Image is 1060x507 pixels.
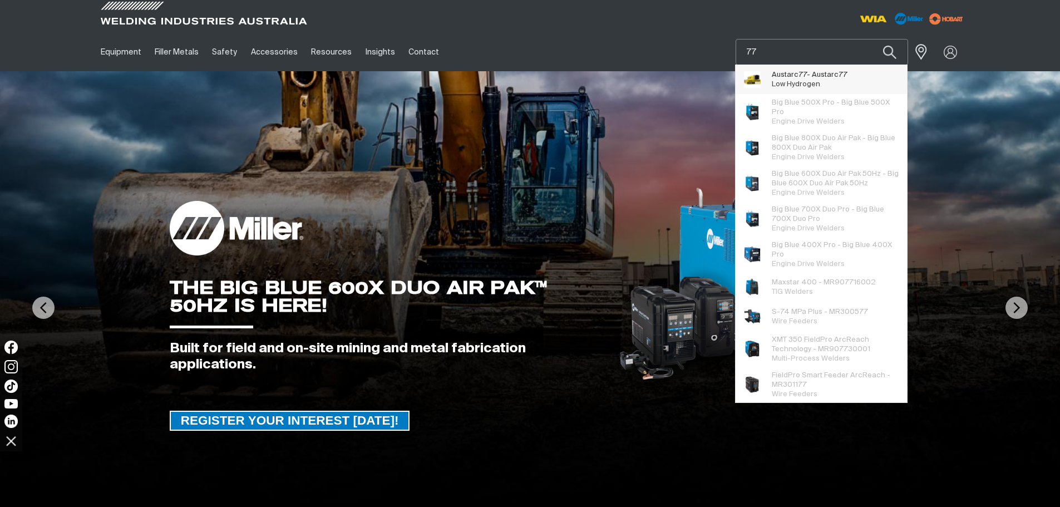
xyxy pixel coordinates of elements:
[772,118,845,125] span: Engine Drive Welders
[772,288,813,296] span: TIG Welders
[926,11,967,27] img: miller
[772,169,899,188] span: Big Blue 600X Duo Air Pak 50Hz - Big Blue 600X Duo Air Pak 50Hz
[772,278,876,287] span: Maxstar 400 - MR90 16002
[2,431,21,450] img: hide socials
[772,134,899,152] span: Big Blue 800X Duo Air Pak - Big Blue 800X Duo Air Pak
[772,391,817,398] span: Wire Feeders
[772,318,817,325] span: Wire Feeders
[1005,297,1028,319] img: NextArrow
[170,279,601,314] div: THE BIG BLUE 600X DUO AIR PAK™ 50HZ IS HERE!
[304,33,358,71] a: Resources
[4,380,18,393] img: TikTok
[772,154,845,161] span: Engine Drive Welders
[4,399,18,408] img: YouTube
[772,240,899,259] span: Big Blue 400X Pro - Big Blue 400X Pro
[772,98,899,117] span: Big Blue 500X Pro - Big Blue 500X Pro
[839,71,847,78] span: 77
[4,360,18,373] img: Instagram
[772,70,847,80] span: Austarc - Austarc
[772,335,899,354] span: XMT 350 FieldPro ArcReach Technology - MR90 30001
[4,415,18,428] img: LinkedIn
[94,33,148,71] a: Equipment
[170,411,410,431] a: REGISTER YOUR INTEREST TODAY!
[94,33,748,71] nav: Main
[244,33,304,71] a: Accessories
[772,260,845,268] span: Engine Drive Welders
[170,341,601,373] div: Built for field and on-site mining and metal fabrication applications.
[4,341,18,354] img: Facebook
[772,225,845,232] span: Engine Drive Welders
[871,39,909,65] button: Search products
[845,279,854,286] span: 77
[772,81,820,88] span: Low Hydrogen
[798,71,807,78] span: 77
[205,33,244,71] a: Safety
[772,307,868,317] span: S-74 MPa Plus - MR3005
[798,381,807,388] span: 77
[736,40,908,65] input: Product name or item number...
[772,355,850,362] span: Multi-Process Welders
[772,189,845,196] span: Engine Drive Welders
[772,371,899,390] span: FieldPro Smart Feeder ArcReach - MR3011
[839,346,848,353] span: 77
[171,411,409,431] span: REGISTER YOUR INTEREST [DATE]!
[358,33,401,71] a: Insights
[859,308,868,316] span: 77
[32,297,55,319] img: PrevArrow
[772,205,899,224] span: Big Blue 700X Duo Pro - Big Blue 700X Duo Pro
[148,33,205,71] a: Filler Metals
[402,33,446,71] a: Contact
[736,65,907,402] ul: Suggestions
